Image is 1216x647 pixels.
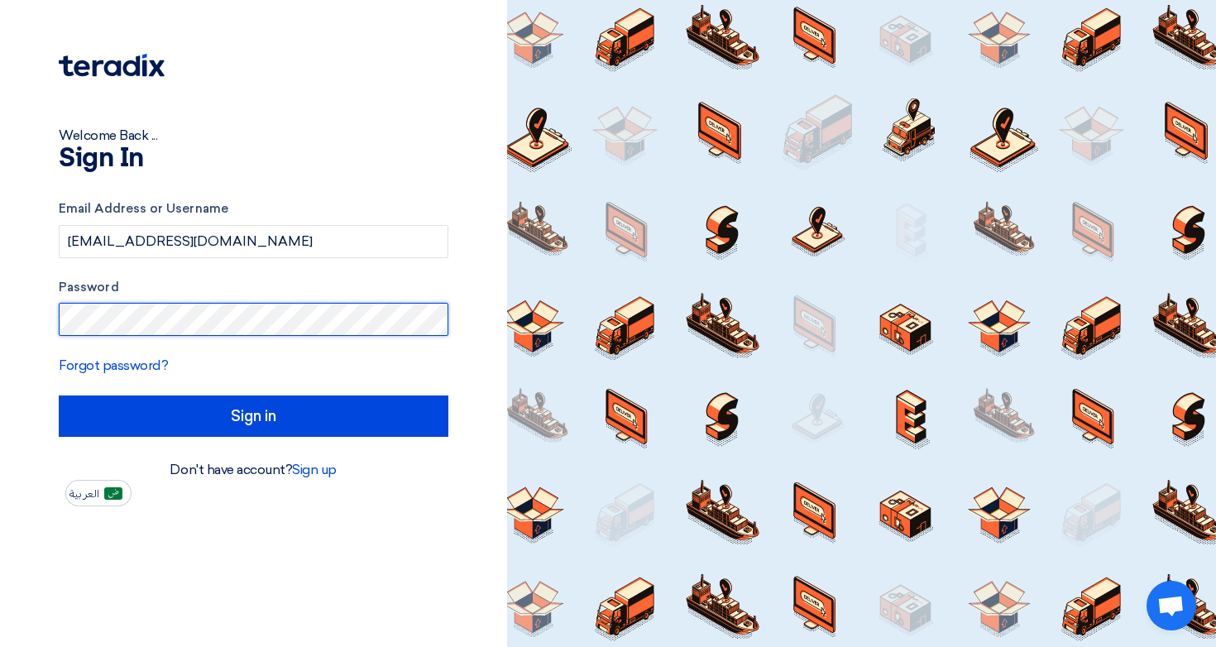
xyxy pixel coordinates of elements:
[65,480,132,506] button: العربية
[59,199,448,218] label: Email Address or Username
[59,357,168,373] a: Forgot password?
[59,146,448,172] h1: Sign In
[59,278,448,297] label: Password
[69,488,99,500] span: العربية
[59,225,448,258] input: Enter your business email or username
[59,460,448,480] div: Don't have account?
[1147,581,1196,630] div: Open chat
[104,487,122,500] img: ar-AR.png
[59,126,448,146] div: Welcome Back ...
[59,395,448,437] input: Sign in
[292,462,337,477] a: Sign up
[59,54,165,77] img: Teradix logo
